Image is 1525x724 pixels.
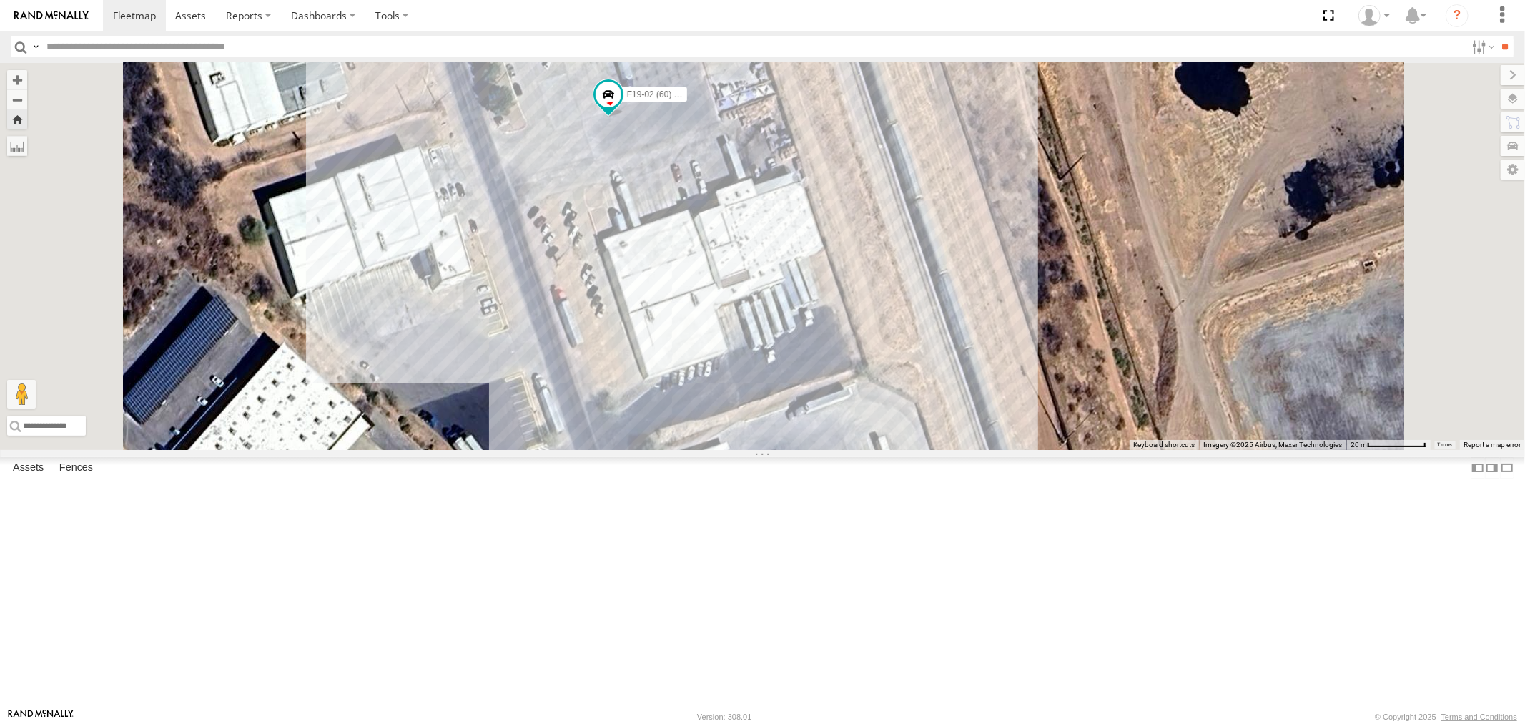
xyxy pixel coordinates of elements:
[7,70,27,89] button: Zoom in
[1466,36,1497,57] label: Search Filter Options
[7,89,27,109] button: Zoom out
[697,713,751,721] div: Version: 308.01
[6,458,51,478] label: Assets
[7,380,36,409] button: Drag Pegman onto the map to open Street View
[1351,441,1367,449] span: 20 m
[7,109,27,129] button: Zoom Home
[1438,442,1453,448] a: Terms (opens in new tab)
[8,710,74,724] a: Visit our Website
[1501,160,1525,180] label: Map Settings
[1133,440,1195,450] button: Keyboard shortcuts
[1485,457,1499,478] label: Dock Summary Table to the Right
[1446,4,1469,27] i: ?
[1203,441,1342,449] span: Imagery ©2025 Airbus, Maxar Technologies
[1441,713,1517,721] a: Terms and Conditions
[14,11,89,21] img: rand-logo.svg
[1353,5,1395,26] div: Jason Ham
[1471,457,1485,478] label: Dock Summary Table to the Left
[626,89,749,99] span: F19-02 (60) - [PERSON_NAME]
[1500,457,1514,478] label: Hide Summary Table
[1375,713,1517,721] div: © Copyright 2025 -
[7,136,27,156] label: Measure
[52,458,100,478] label: Fences
[1464,441,1521,449] a: Report a map error
[1346,440,1431,450] button: Map Scale: 20 m per 79 pixels
[30,36,41,57] label: Search Query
